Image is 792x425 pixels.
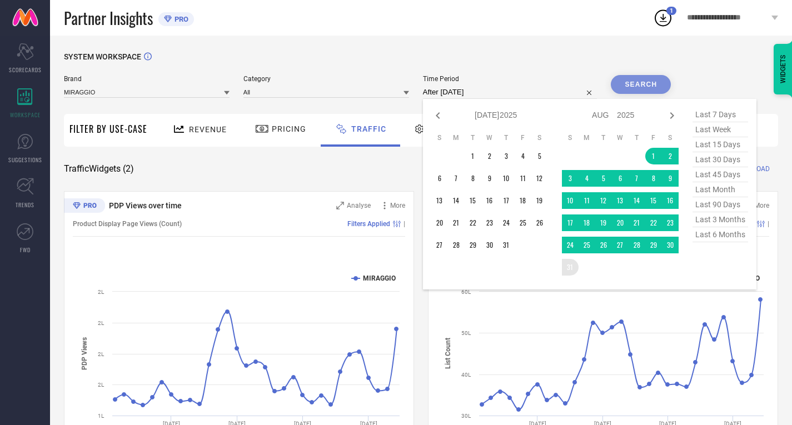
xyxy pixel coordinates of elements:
td: Sun Jul 20 2025 [431,214,448,231]
td: Wed Jul 09 2025 [481,170,498,187]
text: 2L [98,320,104,326]
td: Mon Jul 14 2025 [448,192,465,209]
td: Wed Jul 23 2025 [481,214,498,231]
td: Tue Aug 05 2025 [595,170,612,187]
tspan: List Count [444,338,452,369]
td: Sun Aug 31 2025 [562,259,579,276]
td: Wed Aug 27 2025 [612,237,629,253]
text: 40L [461,372,471,378]
td: Fri Aug 01 2025 [645,148,662,164]
span: last week [693,122,748,137]
span: Filters Applied [347,220,390,228]
td: Tue Jul 22 2025 [465,214,481,231]
span: Traffic [351,124,386,133]
span: last 3 months [693,212,748,227]
span: Product Display Page Views (Count) [73,220,182,228]
span: 1 [670,7,673,14]
td: Mon Aug 11 2025 [579,192,595,209]
td: Thu Jul 10 2025 [498,170,515,187]
span: SUGGESTIONS [8,156,42,164]
td: Mon Jul 28 2025 [448,237,465,253]
td: Sat Jul 19 2025 [531,192,548,209]
td: Fri Jul 25 2025 [515,214,531,231]
th: Tuesday [465,133,481,142]
span: More [390,202,405,209]
text: 2L [98,351,104,357]
td: Fri Jul 18 2025 [515,192,531,209]
span: TRENDS [16,201,34,209]
span: | [768,220,769,228]
td: Sat Jul 12 2025 [531,170,548,187]
td: Wed Aug 20 2025 [612,214,629,231]
text: 1L [98,413,104,419]
th: Saturday [662,133,679,142]
th: Sunday [562,133,579,142]
td: Wed Aug 06 2025 [612,170,629,187]
td: Fri Aug 15 2025 [645,192,662,209]
td: Sun Aug 24 2025 [562,237,579,253]
td: Thu Aug 14 2025 [629,192,645,209]
span: More [754,202,769,209]
div: Next month [665,109,679,122]
td: Fri Aug 29 2025 [645,237,662,253]
th: Friday [515,133,531,142]
text: 50L [461,330,471,336]
td: Sat Jul 05 2025 [531,148,548,164]
span: last month [693,182,748,197]
span: last 7 days [693,107,748,122]
span: SYSTEM WORKSPACE [64,52,141,61]
td: Mon Aug 18 2025 [579,214,595,231]
td: Tue Aug 26 2025 [595,237,612,253]
span: Time Period [423,75,597,83]
td: Sat Aug 16 2025 [662,192,679,209]
span: Category [243,75,409,83]
span: PRO [172,15,188,23]
td: Tue Jul 29 2025 [465,237,481,253]
th: Thursday [629,133,645,142]
td: Wed Jul 02 2025 [481,148,498,164]
span: Pricing [272,124,306,133]
span: PDP Views over time [109,201,182,210]
td: Sat Aug 02 2025 [662,148,679,164]
span: Brand [64,75,230,83]
span: Filter By Use-Case [69,122,147,136]
text: 2L [98,382,104,388]
td: Thu Jul 03 2025 [498,148,515,164]
span: Revenue [189,125,227,134]
text: 30L [461,413,471,419]
th: Sunday [431,133,448,142]
td: Fri Jul 04 2025 [515,148,531,164]
td: Sun Aug 17 2025 [562,214,579,231]
td: Tue Aug 12 2025 [595,192,612,209]
span: last 6 months [693,227,748,242]
th: Saturday [531,133,548,142]
td: Mon Jul 07 2025 [448,170,465,187]
td: Wed Jul 16 2025 [481,192,498,209]
td: Sat Jul 26 2025 [531,214,548,231]
td: Thu Jul 24 2025 [498,214,515,231]
div: Previous month [431,109,445,122]
span: Analyse [347,202,371,209]
span: last 45 days [693,167,748,182]
span: last 90 days [693,197,748,212]
span: last 15 days [693,137,748,152]
td: Mon Aug 25 2025 [579,237,595,253]
td: Tue Jul 08 2025 [465,170,481,187]
td: Sat Aug 23 2025 [662,214,679,231]
td: Thu Aug 21 2025 [629,214,645,231]
td: Tue Jul 01 2025 [465,148,481,164]
td: Sun Jul 27 2025 [431,237,448,253]
th: Monday [579,133,595,142]
span: | [404,220,405,228]
th: Monday [448,133,465,142]
td: Sun Jul 06 2025 [431,170,448,187]
th: Tuesday [595,133,612,142]
td: Thu Jul 17 2025 [498,192,515,209]
text: MIRAGGIO [363,274,396,282]
text: 2L [98,289,104,295]
td: Fri Aug 08 2025 [645,170,662,187]
td: Fri Aug 22 2025 [645,214,662,231]
th: Friday [645,133,662,142]
td: Tue Aug 19 2025 [595,214,612,231]
svg: Zoom [336,202,344,209]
